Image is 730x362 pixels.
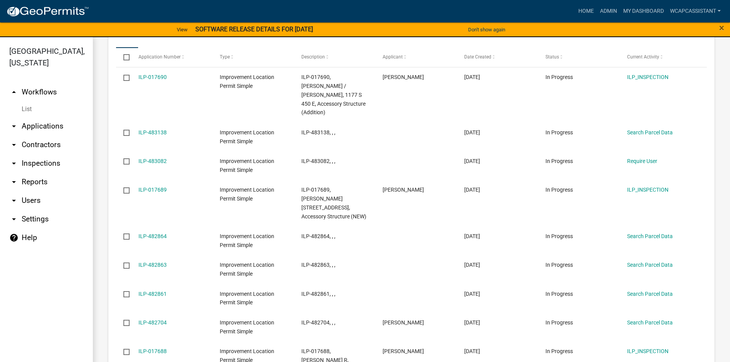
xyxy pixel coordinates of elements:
[545,129,573,136] span: In Progress
[220,187,274,202] span: Improvement Location Permit Simple
[116,48,131,67] datatable-header-cell: Select
[464,129,480,136] span: 09/24/2025
[627,291,673,297] a: Search Parcel Data
[456,48,538,67] datatable-header-cell: Date Created
[220,262,274,277] span: Improvement Location Permit Simple
[383,187,424,193] span: Chase Satterfield
[9,177,19,187] i: arrow_drop_down
[138,348,167,354] a: ILP-017688
[383,74,424,80] span: Michael Meade
[667,4,724,19] a: wcapcassistant
[627,129,673,136] a: Search Parcel Data
[220,54,230,60] span: Type
[719,22,724,33] span: ×
[195,26,313,33] strong: SOFTWARE RELEASE DETAILS FOR [DATE]
[464,54,491,60] span: Date Created
[545,54,559,60] span: Status
[464,233,480,239] span: 09/23/2025
[294,48,375,67] datatable-header-cell: Description
[627,319,673,326] a: Search Parcel Data
[301,187,366,219] span: ILP-017689, Satterfield, Brittney R, 10669 S Sr 1, Accessory Structure (NEW)
[301,291,335,297] span: ILP-482861, , ,
[627,348,668,354] a: ILP_INSPECTION
[375,48,457,67] datatable-header-cell: Applicant
[627,233,673,239] a: Search Parcel Data
[620,4,667,19] a: My Dashboard
[545,262,573,268] span: In Progress
[597,4,620,19] a: Admin
[464,187,480,193] span: 09/23/2025
[301,54,325,60] span: Description
[138,54,181,60] span: Application Number
[301,233,335,239] span: ILP-482864, , ,
[627,74,668,80] a: ILP_INSPECTION
[301,319,335,326] span: ILP-482704, , ,
[174,23,191,36] a: View
[212,48,294,67] datatable-header-cell: Type
[464,319,480,326] span: 09/23/2025
[9,87,19,97] i: arrow_drop_up
[383,319,424,326] span: John Lenarz
[719,23,724,33] button: Close
[138,74,167,80] a: ILP-017690
[627,187,668,193] a: ILP_INSPECTION
[138,262,167,268] a: ILP-482863
[383,54,403,60] span: Applicant
[138,233,167,239] a: ILP-482864
[545,291,573,297] span: In Progress
[9,214,19,224] i: arrow_drop_down
[545,158,573,164] span: In Progress
[545,74,573,80] span: In Progress
[220,129,274,144] span: Improvement Location Permit Simple
[464,291,480,297] span: 09/23/2025
[138,158,167,164] a: ILP-483082
[619,48,701,67] datatable-header-cell: Current Activity
[9,159,19,168] i: arrow_drop_down
[138,187,167,193] a: ILP-017689
[301,158,335,164] span: ILP-483082, , ,
[545,187,573,193] span: In Progress
[538,48,620,67] datatable-header-cell: Status
[301,129,335,136] span: ILP-483138, , ,
[131,48,212,67] datatable-header-cell: Application Number
[464,158,480,164] span: 09/24/2025
[465,23,508,36] button: Don't show again
[301,74,366,115] span: ILP-017690, Meade, Michael G / Mary Dean, 1177 S 450 E, Accessory Structure (Addition)
[464,348,480,354] span: 09/23/2025
[627,262,673,268] a: Search Parcel Data
[627,158,657,164] a: Require User
[220,291,274,306] span: Improvement Location Permit Simple
[383,348,424,354] span: Dianne K Rose
[545,233,573,239] span: In Progress
[575,4,597,19] a: Home
[9,122,19,131] i: arrow_drop_down
[9,233,19,242] i: help
[138,291,167,297] a: ILP-482861
[220,233,274,248] span: Improvement Location Permit Simple
[464,262,480,268] span: 09/23/2025
[9,196,19,205] i: arrow_drop_down
[627,54,659,60] span: Current Activity
[9,140,19,149] i: arrow_drop_down
[301,262,335,268] span: ILP-482863, , ,
[545,348,573,354] span: In Progress
[138,129,167,136] a: ILP-483138
[545,319,573,326] span: In Progress
[220,74,274,89] span: Improvement Location Permit Simple
[464,74,480,80] span: 09/24/2025
[220,319,274,335] span: Improvement Location Permit Simple
[138,319,167,326] a: ILP-482704
[220,158,274,173] span: Improvement Location Permit Simple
